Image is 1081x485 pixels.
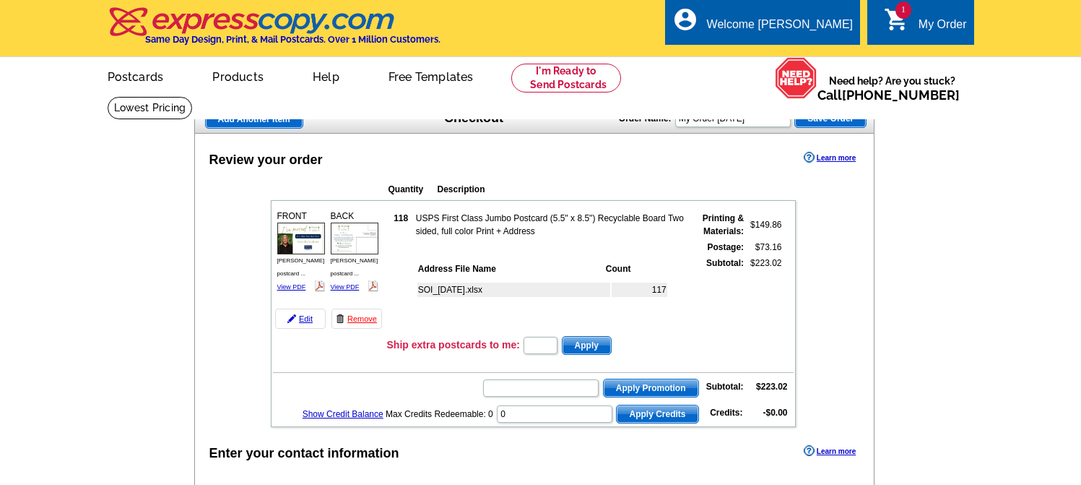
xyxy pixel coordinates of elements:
[884,7,910,33] i: shopping_cart
[209,150,323,170] div: Review your order
[804,445,856,457] a: Learn more
[842,87,960,103] a: [PHONE_NUMBER]
[919,18,967,38] div: My Order
[388,182,435,197] th: Quantity
[756,382,787,392] strong: $223.02
[209,444,399,463] div: Enter your contact information
[387,338,520,351] h3: Ship extra postcards to me:
[895,1,911,19] span: 1
[275,207,327,295] div: FRONT
[277,257,325,277] span: [PERSON_NAME] postcard ...
[277,283,306,291] a: View PDF
[746,240,782,254] td: $73.16
[763,408,787,418] strong: -$0.00
[331,223,378,254] img: small-thumb.jpg
[703,213,744,236] strong: Printing & Materials:
[775,57,817,99] img: help
[303,409,383,419] a: Show Credit Balance
[331,309,382,329] a: Remove
[707,18,853,38] div: Welcome [PERSON_NAME]
[746,211,782,239] td: $149.86
[562,336,612,355] button: Apply
[368,280,378,291] img: pdf_logo.png
[275,309,326,329] a: Edit
[365,59,497,93] a: Free Templates
[616,405,698,424] button: Apply Credits
[707,242,744,252] strong: Postage:
[336,314,344,323] img: trashcan-icon.gif
[672,7,698,33] i: account_circle
[189,59,287,93] a: Products
[394,213,408,223] strong: 118
[205,110,303,129] a: Add Another Item
[331,257,378,277] span: [PERSON_NAME] postcard ...
[329,207,381,295] div: BACK
[437,182,701,197] th: Description
[145,34,440,45] h4: Same Day Design, Print, & Mail Postcards. Over 1 Million Customers.
[563,337,611,354] span: Apply
[612,283,667,297] td: 117
[206,111,303,128] span: Add Another Item
[804,152,856,163] a: Learn more
[108,17,440,45] a: Same Day Design, Print, & Mail Postcards. Over 1 Million Customers.
[290,59,362,93] a: Help
[604,379,698,397] span: Apply Promotion
[603,379,699,398] button: Apply Promotion
[314,280,325,291] img: pdf_logo.png
[331,283,360,291] a: View PDF
[417,283,610,297] td: SOI_[DATE].xlsx
[706,258,744,268] strong: Subtotal:
[415,211,687,239] td: USPS First Class Jumbo Postcard (5.5" x 8.5") Recyclable Board Two sided, full color Print + Address
[417,262,604,276] th: Address File Name
[706,382,744,392] strong: Subtotal:
[817,74,967,103] span: Need help? Are you stuck?
[884,16,967,34] a: 1 shopping_cart My Order
[617,405,698,423] span: Apply Credits
[817,87,960,103] span: Call
[746,256,782,331] td: $223.02
[84,59,187,93] a: Postcards
[386,409,493,419] span: Max Credits Redeemable: 0
[277,223,325,254] img: small-thumb.jpg
[605,262,667,276] th: Count
[287,314,296,323] img: pencil-icon.gif
[710,408,742,418] strong: Credits:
